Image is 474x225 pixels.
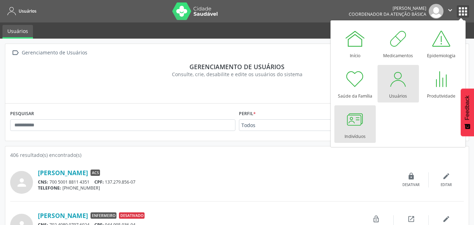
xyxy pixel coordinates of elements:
span: Feedback [464,95,470,120]
label: PESQUISAR [10,108,34,119]
div: Desativar [402,183,420,187]
div: Consulte, crie, desabilite e edite os usuários do sistema [15,71,459,78]
a: Saúde da Família [334,65,376,102]
a: [PERSON_NAME] [38,212,88,219]
a: Epidemiologia [421,25,462,62]
a:  Gerenciamento de Usuários [10,48,88,58]
i: edit [442,172,450,180]
div: Gerenciamento de Usuários [20,48,88,58]
div: [PERSON_NAME] [349,5,426,11]
i: lock_open [372,215,380,223]
span: TELEFONE: [38,185,61,191]
div: Editar [441,183,452,187]
button: Feedback - Mostrar pesquisa [461,88,474,136]
i:  [446,6,454,14]
label: Perfil [239,108,256,119]
button: apps [457,5,469,18]
i: open_in_new [407,215,415,223]
span: CNS: [38,179,48,185]
span: Usuários [19,8,36,14]
a: Indivíduos [334,105,376,143]
div: 406 resultado(s) encontrado(s) [10,151,464,159]
span: Coordenador da Atenção Básica [349,11,426,17]
a: Usuários [2,25,33,39]
span: Enfermeiro [91,212,116,219]
img: img [429,4,443,19]
span: Desativado [119,212,145,219]
span: Todos [241,122,335,129]
div: 700 5001 8811 4351 137.279.856-07 [38,179,394,185]
i: lock [407,172,415,180]
a: [PERSON_NAME] [38,169,88,177]
button:  [443,4,457,19]
i: person [15,176,28,189]
a: Usuários [378,65,419,102]
div: Gerenciamento de usuários [15,63,459,71]
a: Início [334,25,376,62]
span: CPF: [94,179,104,185]
a: Medicamentos [378,25,419,62]
i:  [10,48,20,58]
a: Produtividade [421,65,462,102]
div: [PHONE_NUMBER] [38,185,394,191]
a: Usuários [5,5,36,17]
i: edit [442,215,450,223]
span: ACS [91,170,100,176]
